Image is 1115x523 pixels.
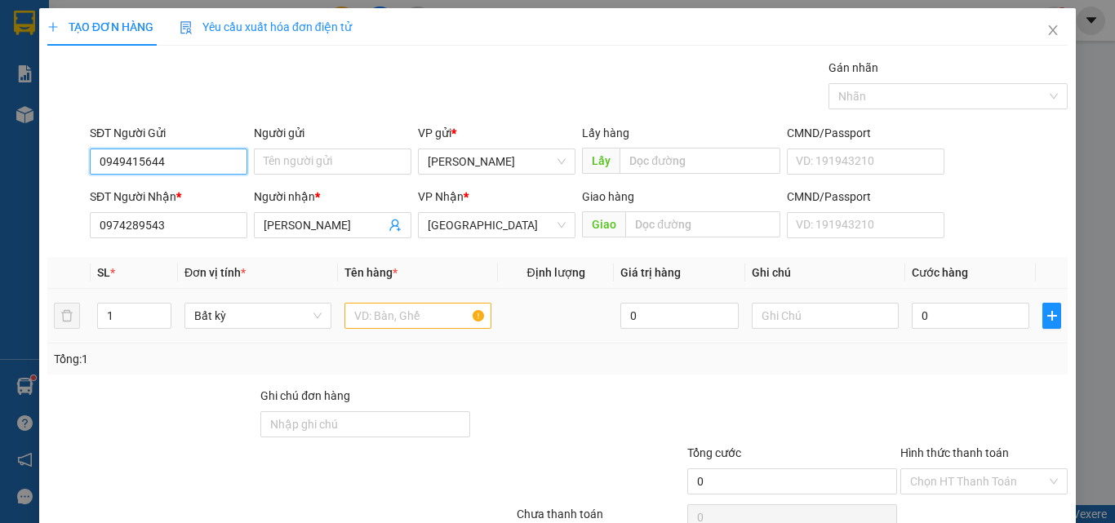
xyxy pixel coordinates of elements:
[582,190,634,203] span: Giao hàng
[418,190,464,203] span: VP Nhận
[180,20,352,33] span: Yêu cầu xuất hóa đơn điện tử
[47,20,153,33] span: TẠO ĐƠN HÀNG
[1046,24,1059,37] span: close
[787,188,944,206] div: CMND/Passport
[194,304,322,328] span: Bất kỳ
[418,124,575,142] div: VP gửi
[625,211,780,237] input: Dọc đường
[828,61,878,74] label: Gán nhãn
[90,124,247,142] div: SĐT Người Gửi
[428,149,566,174] span: VP Phan Rí
[582,148,620,174] span: Lấy
[260,411,470,437] input: Ghi chú đơn hàng
[620,148,780,174] input: Dọc đường
[620,303,738,329] input: 0
[344,303,491,329] input: VD: Bàn, Ghế
[260,389,350,402] label: Ghi chú đơn hàng
[620,266,681,279] span: Giá trị hàng
[752,303,899,329] input: Ghi Chú
[582,211,625,237] span: Giao
[389,219,402,232] span: user-add
[1042,303,1061,329] button: plus
[582,126,629,140] span: Lấy hàng
[54,303,80,329] button: delete
[47,21,59,33] span: plus
[254,124,411,142] div: Người gửi
[1043,309,1060,322] span: plus
[428,213,566,237] span: Sài Gòn
[745,257,905,289] th: Ghi chú
[254,188,411,206] div: Người nhận
[97,266,110,279] span: SL
[900,446,1009,459] label: Hình thức thanh toán
[526,266,584,279] span: Định lượng
[90,188,247,206] div: SĐT Người Nhận
[344,266,398,279] span: Tên hàng
[912,266,968,279] span: Cước hàng
[180,21,193,34] img: icon
[184,266,246,279] span: Đơn vị tính
[687,446,741,459] span: Tổng cước
[1030,8,1076,54] button: Close
[787,124,944,142] div: CMND/Passport
[54,350,432,368] div: Tổng: 1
